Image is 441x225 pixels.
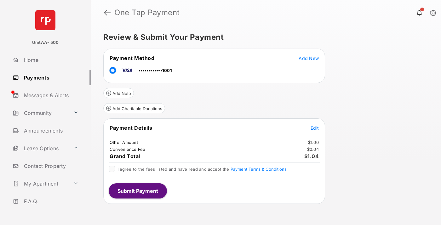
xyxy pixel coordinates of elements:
[114,9,180,16] strong: One Tap Payment
[10,88,91,103] a: Messages & Alerts
[10,176,71,191] a: My Apartment
[308,139,319,145] td: $1.00
[307,146,319,152] td: $0.04
[103,33,423,41] h5: Review & Submit Your Payment
[10,105,71,121] a: Community
[109,146,146,152] td: Convenience Fee
[10,158,91,174] a: Contact Property
[139,68,172,73] span: ••••••••••••1001
[109,183,167,198] button: Submit Payment
[10,194,91,209] a: F.A.Q.
[311,125,319,131] button: Edit
[110,55,154,61] span: Payment Method
[10,123,91,138] a: Announcements
[10,70,91,85] a: Payments
[231,167,287,172] button: I agree to the fees listed and have read and accept the
[299,55,319,61] button: Add New
[35,10,55,30] img: svg+xml;base64,PHN2ZyB4bWxucz0iaHR0cDovL3d3dy53My5vcmcvMjAwMC9zdmciIHdpZHRoPSI2NCIgaGVpZ2h0PSI2NC...
[304,153,319,159] span: $1.04
[110,153,140,159] span: Grand Total
[110,125,152,131] span: Payment Details
[10,52,91,68] a: Home
[109,139,138,145] td: Other Amount
[32,39,59,46] p: UnitAA- 500
[311,125,319,131] span: Edit
[103,103,165,113] button: Add Charitable Donations
[10,141,71,156] a: Lease Options
[103,88,134,98] button: Add Note
[117,167,287,172] span: I agree to the fees listed and have read and accept the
